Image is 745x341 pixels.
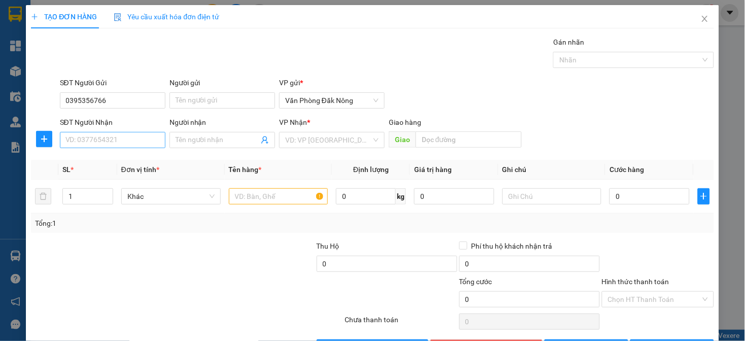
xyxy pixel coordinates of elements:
[261,136,269,144] span: user-add
[279,77,385,88] div: VP gửi
[389,118,421,126] span: Giao hàng
[553,38,584,46] label: Gán nhãn
[344,314,458,332] div: Chưa thanh toán
[353,165,389,174] span: Định lượng
[114,13,220,21] span: Yêu cầu xuất hóa đơn điện tử
[414,188,494,204] input: 0
[285,93,379,108] span: Văn Phòng Đăk Nông
[317,242,340,250] span: Thu Hộ
[62,165,71,174] span: SL
[609,165,644,174] span: Cước hàng
[698,188,710,204] button: plus
[170,117,275,128] div: Người nhận
[416,131,522,148] input: Dọc đường
[60,117,165,128] div: SĐT Người Nhận
[698,192,709,200] span: plus
[31,13,97,21] span: TẠO ĐƠN HÀNG
[127,189,215,204] span: Khác
[502,188,602,204] input: Ghi Chú
[37,135,52,143] span: plus
[229,188,328,204] input: VD: Bàn, Ghế
[60,77,165,88] div: SĐT Người Gửi
[114,13,122,21] img: icon
[35,218,288,229] div: Tổng: 1
[396,188,406,204] span: kg
[701,15,709,23] span: close
[414,165,452,174] span: Giá trị hàng
[170,77,275,88] div: Người gửi
[691,5,719,33] button: Close
[602,278,669,286] label: Hình thức thanh toán
[279,118,307,126] span: VP Nhận
[35,188,51,204] button: delete
[121,165,159,174] span: Đơn vị tính
[36,131,52,147] button: plus
[498,160,606,180] th: Ghi chú
[229,165,262,174] span: Tên hàng
[31,13,38,20] span: plus
[467,241,557,252] span: Phí thu hộ khách nhận trả
[389,131,416,148] span: Giao
[459,278,492,286] span: Tổng cước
